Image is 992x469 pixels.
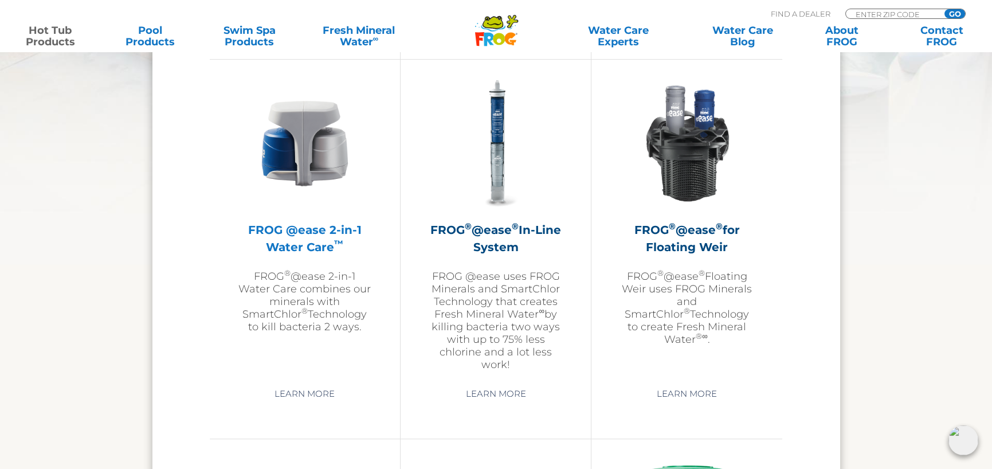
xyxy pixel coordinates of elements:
[854,9,932,19] input: Zip Code Form
[644,384,730,404] a: Learn More
[452,384,539,404] a: Learn More
[284,268,291,278] sup: ®
[704,25,781,48] a: Water CareBlog
[429,221,562,256] h2: FROG @ease In-Line System
[539,306,544,315] sup: ∞
[702,331,708,341] sup: ∞
[238,77,371,375] a: FROG @ease 2-in-1 Water Care™FROG®@ease 2-in-1 Water Care combines our minerals with SmartChlor®T...
[429,77,562,210] img: inline-system-300x300.png
[803,25,881,48] a: AboutFROG
[429,77,562,375] a: FROG®@ease®In-Line SystemFROG @ease uses FROG Minerals and SmartChlor Technology that creates Fre...
[716,221,723,232] sup: ®
[620,221,754,256] h2: FROG @ease for Floating Weir
[373,34,379,43] sup: ∞
[621,77,754,210] img: InLineWeir_Front_High_inserting-v2-300x300.png
[334,238,343,249] sup: ™
[211,25,288,48] a: Swim SpaProducts
[238,221,371,256] h2: FROG @ease 2-in-1 Water Care
[11,25,89,48] a: Hot TubProducts
[301,306,308,315] sup: ®
[699,268,705,278] sup: ®
[238,77,371,210] img: @ease-2-in-1-Holder-v2-300x300.png
[512,221,519,232] sup: ®
[903,25,981,48] a: ContactFROG
[620,77,754,375] a: FROG®@ease®for Floating WeirFROG®@ease®Floating Weir uses FROG Minerals and SmartChlor®Technology...
[238,270,371,333] p: FROG @ease 2-in-1 Water Care combines our minerals with SmartChlor Technology to kill bacteria 2 ...
[696,331,702,341] sup: ®
[311,25,407,48] a: Fresh MineralWater∞
[429,270,562,371] p: FROG @ease uses FROG Minerals and SmartChlor Technology that creates Fresh Mineral Water by killi...
[944,9,965,18] input: GO
[111,25,189,48] a: PoolProducts
[261,384,348,404] a: Learn More
[555,25,681,48] a: Water CareExperts
[771,9,830,19] p: Find A Dealer
[657,268,664,278] sup: ®
[669,221,676,232] sup: ®
[465,221,472,232] sup: ®
[948,425,978,455] img: openIcon
[620,270,754,346] p: FROG @ease Floating Weir uses FROG Minerals and SmartChlor Technology to create Fresh Mineral Wat...
[684,306,690,315] sup: ®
